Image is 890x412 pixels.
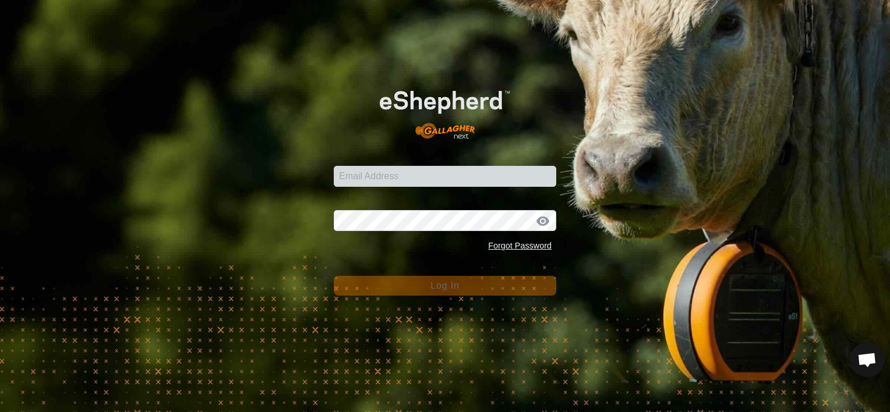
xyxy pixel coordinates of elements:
span: Log In [430,280,459,290]
img: E-shepherd Logo [356,72,534,148]
div: Open chat [850,342,885,377]
input: Email Address [334,166,556,187]
button: Log In [334,276,556,296]
a: Forgot Password [488,241,552,250]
